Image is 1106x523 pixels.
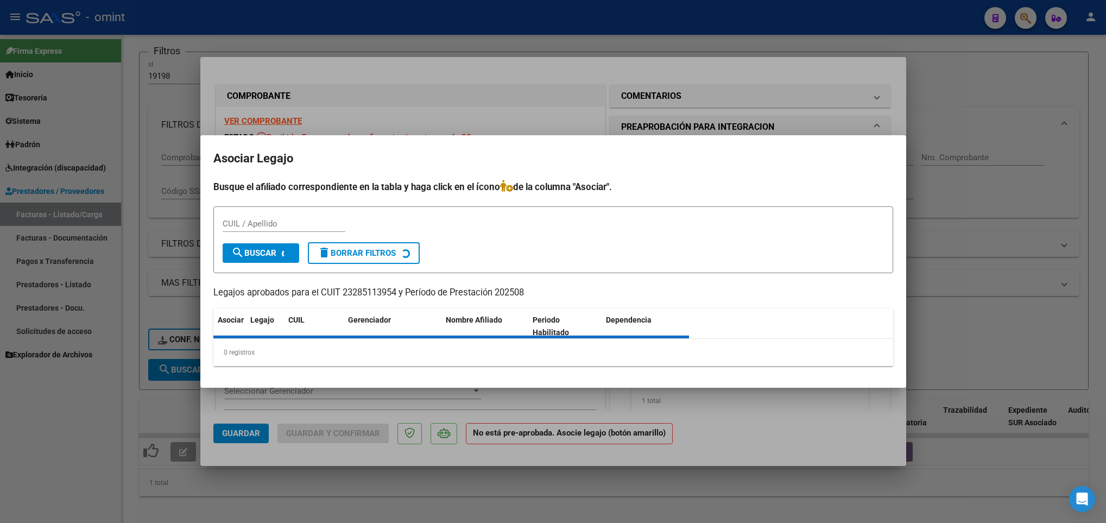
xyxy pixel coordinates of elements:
[446,316,502,324] span: Nombre Afiliado
[213,339,893,366] div: 0 registros
[213,180,893,194] h4: Busque el afiliado correspondiente en la tabla y haga click en el ícono de la columna "Asociar".
[606,316,652,324] span: Dependencia
[441,308,529,344] datatable-header-cell: Nombre Afiliado
[218,316,244,324] span: Asociar
[213,148,893,169] h2: Asociar Legajo
[308,242,420,264] button: Borrar Filtros
[213,308,246,344] datatable-header-cell: Asociar
[318,246,331,259] mat-icon: delete
[231,246,244,259] mat-icon: search
[231,248,276,258] span: Buscar
[288,316,305,324] span: CUIL
[528,308,602,344] datatable-header-cell: Periodo Habilitado
[213,286,893,300] p: Legajos aprobados para el CUIT 23285113954 y Período de Prestación 202508
[348,316,391,324] span: Gerenciador
[284,308,344,344] datatable-header-cell: CUIL
[246,308,284,344] datatable-header-cell: Legajo
[223,243,299,263] button: Buscar
[344,308,441,344] datatable-header-cell: Gerenciador
[1069,486,1095,512] div: Open Intercom Messenger
[250,316,274,324] span: Legajo
[318,248,396,258] span: Borrar Filtros
[533,316,569,337] span: Periodo Habilitado
[602,308,689,344] datatable-header-cell: Dependencia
